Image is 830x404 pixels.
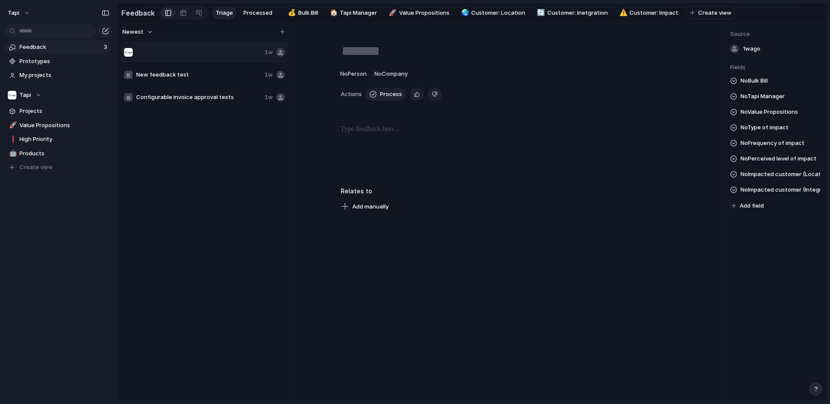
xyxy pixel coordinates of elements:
span: 1w [265,71,273,79]
button: ❗ [8,135,16,144]
button: 🌏 [460,9,469,17]
span: No Bulk Bill [741,76,768,86]
span: New feedback test [136,71,261,79]
button: NoPerson [338,67,369,81]
span: 1w [265,93,273,102]
button: Newest [121,26,154,38]
span: Tapi [19,91,31,99]
button: 🏠 [329,9,337,17]
span: Processed [243,9,272,17]
span: Products [19,149,109,158]
span: Customer: Inetgration [547,9,608,17]
span: No Tapi Manager [741,91,785,102]
span: Create view [698,9,731,17]
span: 1w ago [743,45,760,53]
span: Add manually [352,202,389,211]
span: Triage [216,9,233,17]
h3: Relates to [341,186,680,196]
span: No Company [374,70,408,77]
a: Processed [240,6,276,19]
div: 🚀 [389,8,395,18]
span: Process [380,90,402,99]
button: NoCompany [372,67,410,81]
button: 🤖 [8,149,16,158]
span: Prototypes [19,57,109,66]
span: Tapi Manager [340,9,377,17]
button: Create view [685,6,736,20]
span: Source [730,30,820,38]
span: No Frequency of impact [741,138,804,148]
span: Value Propositions [19,121,109,130]
div: 🌏 [461,8,467,18]
span: No Person [340,70,367,77]
span: Create view [19,163,53,172]
a: 💰Bulk Bill [283,6,322,19]
button: Delete [428,88,442,101]
span: No Value Propositions [741,107,798,117]
button: Create view [4,161,112,174]
span: Feedback [19,43,101,51]
button: Process [365,88,406,101]
span: No Impacted customer (Location) [741,169,820,180]
span: Fields [730,63,820,72]
button: Tapi [4,89,112,102]
span: No Perceived level of impact [741,154,817,164]
button: 🔄 [536,9,544,17]
a: 🚀Value Propositions [4,119,112,132]
button: Add field [730,200,765,212]
span: Bulk Bill [298,9,318,17]
button: 💰 [287,9,295,17]
button: 🚀 [8,121,16,130]
span: 1w [265,48,273,57]
span: Actions [341,90,362,99]
a: Triage [212,6,236,19]
span: Projects [19,107,109,115]
button: ⚠️ [618,9,627,17]
span: Add field [740,202,764,210]
button: 🚀 [387,9,396,17]
h2: Feedback [121,8,155,18]
div: ⚠️ [619,8,626,18]
a: Projects [4,105,112,118]
button: tapi [4,6,35,20]
a: ❗High Priority [4,133,112,146]
a: 🚀Value Propositions [384,6,453,19]
span: My projects [19,71,109,80]
a: 🌏Customer: Location [456,6,529,19]
span: Customer: Impact [629,9,678,17]
a: 🔄Customer: Inetgration [532,6,611,19]
a: My projects [4,69,112,82]
div: 🏠 [330,8,336,18]
span: Configurable invoice approval tests [136,93,261,102]
span: High Priority [19,135,109,144]
div: 🚀 [9,120,15,130]
span: No Type of impact [741,122,788,133]
a: ⚠️Customer: Impact [615,6,682,19]
span: tapi [8,9,19,17]
span: Customer: Location [471,9,525,17]
div: 💰 [288,8,294,18]
a: Prototypes [4,55,112,68]
a: 🏠Tapi Manager [325,6,381,19]
button: Add manually [338,201,392,213]
span: No Impacted customer (Integration) [741,185,820,195]
div: 🔄 [537,8,543,18]
span: Newest [122,28,144,36]
div: 🤖 [9,148,15,158]
div: ❗ [9,135,15,144]
span: 3 [104,43,109,51]
span: Value Propositions [399,9,450,17]
a: Feedback3 [4,41,112,54]
a: 🤖Products [4,147,112,160]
